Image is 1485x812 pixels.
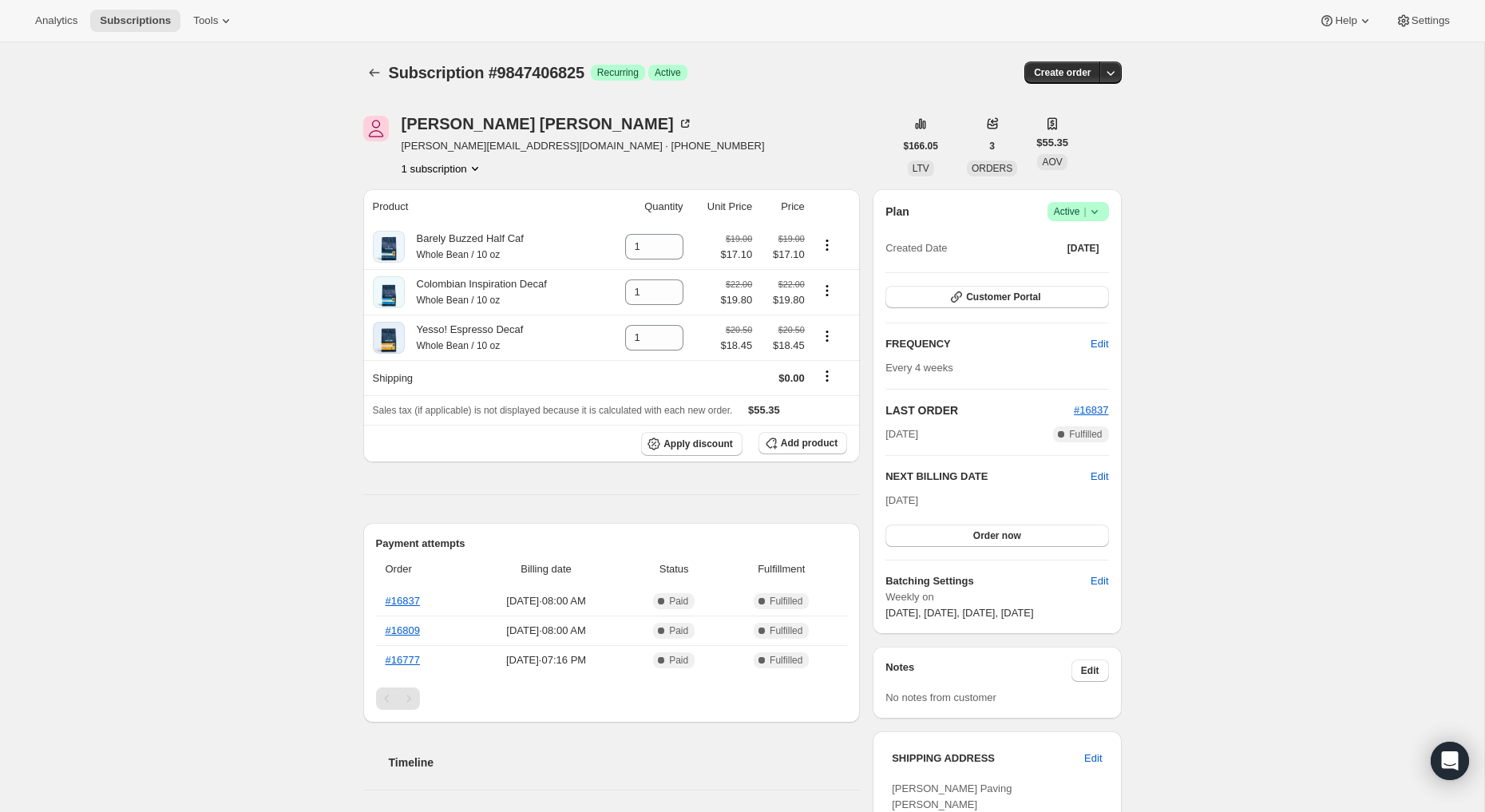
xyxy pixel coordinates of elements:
span: Recurring [597,66,639,79]
span: Active [1054,204,1103,220]
span: Fulfilled [770,654,802,667]
span: | [1083,205,1086,218]
span: $0.00 [778,372,805,384]
span: [DATE], [DATE], [DATE], [DATE] [885,607,1033,619]
span: Order now [973,529,1021,542]
span: Every 4 weeks [885,362,953,374]
button: Customer Portal [885,286,1108,308]
div: Colombian Inspiration Decaf [405,276,547,308]
button: Subscriptions [90,10,180,32]
button: Product actions [402,160,483,176]
span: $166.05 [904,140,938,152]
small: $20.50 [726,325,752,335]
span: $18.45 [720,338,752,354]
span: $19.80 [762,292,805,308]
div: Yesso! Espresso Decaf [405,322,524,354]
span: Settings [1412,14,1450,27]
nav: Pagination [376,687,848,710]
span: Edit [1081,664,1099,677]
h2: NEXT BILLING DATE [885,469,1091,485]
a: #16837 [1074,404,1108,416]
h6: Batching Settings [885,573,1091,589]
div: Barely Buzzed Half Caf [405,231,524,263]
span: Help [1335,14,1356,27]
span: $17.10 [720,247,752,263]
span: [PERSON_NAME][EMAIL_ADDRESS][DOMAIN_NAME] · [PHONE_NUMBER] [402,138,765,154]
button: Help [1309,10,1382,32]
button: Apply discount [641,432,742,456]
button: Add product [758,432,847,454]
div: [PERSON_NAME] [PERSON_NAME] [402,116,693,132]
button: Subscriptions [363,61,386,84]
th: Price [757,189,810,224]
button: 3 [980,135,1004,157]
button: Edit [1081,568,1118,594]
span: Edit [1084,751,1102,766]
span: Tim Reed [363,116,389,141]
span: LTV [913,163,929,174]
th: Product [363,189,602,224]
span: Edit [1091,573,1108,589]
span: $18.45 [762,338,805,354]
small: $22.00 [778,279,805,289]
span: Active [655,66,681,79]
th: Order [376,552,465,587]
button: Shipping actions [814,367,840,385]
h2: Plan [885,204,909,220]
h2: FREQUENCY [885,336,1091,352]
h2: Timeline [389,755,861,770]
th: Unit Price [688,189,758,224]
span: Fulfillment [725,561,838,577]
button: Product actions [814,282,840,299]
img: product img [373,276,405,308]
span: Created Date [885,240,947,256]
small: $22.00 [726,279,752,289]
button: Settings [1386,10,1459,32]
span: Paid [669,624,688,637]
small: Whole Bean / 10 oz [417,340,501,351]
span: AOV [1042,156,1062,168]
a: #16777 [386,654,420,666]
h3: SHIPPING ADDRESS [892,751,1084,766]
span: Subscriptions [100,14,171,27]
span: $19.80 [720,292,752,308]
span: Customer Portal [966,291,1040,303]
button: [DATE] [1058,237,1109,259]
span: 3 [989,140,995,152]
span: Fulfilled [1069,428,1102,441]
span: [DATE] · 07:16 PM [469,652,623,668]
button: #16837 [1074,402,1108,418]
small: Whole Bean / 10 oz [417,249,501,260]
th: Quantity [602,189,688,224]
button: Order now [885,525,1108,547]
button: Tools [184,10,244,32]
small: $20.50 [778,325,805,335]
span: Edit [1091,336,1108,352]
img: product img [373,322,405,354]
span: Subscription #9847406825 [389,64,584,81]
span: [DATE] · 08:00 AM [469,623,623,639]
span: Apply discount [663,438,733,450]
span: ORDERS [972,163,1012,174]
span: Paid [669,654,688,667]
button: Create order [1024,61,1100,84]
span: Paid [669,595,688,608]
span: Status [632,561,715,577]
button: $166.05 [894,135,948,157]
span: $17.10 [762,247,805,263]
span: Create order [1034,66,1091,79]
button: Analytics [26,10,87,32]
small: $19.00 [778,234,805,244]
span: Tools [193,14,218,27]
button: Product actions [814,327,840,345]
th: Shipping [363,360,602,395]
span: Fulfilled [770,595,802,608]
button: Edit [1091,469,1108,485]
h3: Notes [885,660,1071,682]
span: Sales tax (if applicable) is not displayed because it is calculated with each new order. [373,405,733,416]
span: $55.35 [1036,135,1068,151]
span: [DATE] [885,426,918,442]
span: No notes from customer [885,691,996,703]
span: Add product [781,437,838,450]
span: $55.35 [748,404,780,416]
